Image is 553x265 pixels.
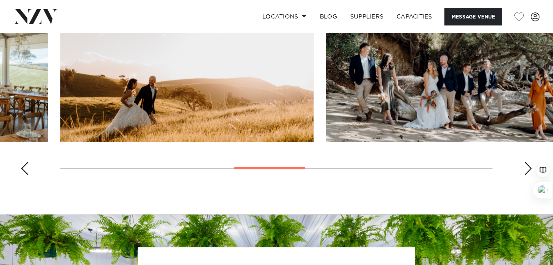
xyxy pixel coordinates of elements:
a: SUPPLIERS [344,8,390,25]
button: Message Venue [445,8,502,25]
a: Capacities [390,8,439,25]
a: Locations [256,8,313,25]
img: nzv-logo.png [13,9,58,24]
a: BLOG [313,8,344,25]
